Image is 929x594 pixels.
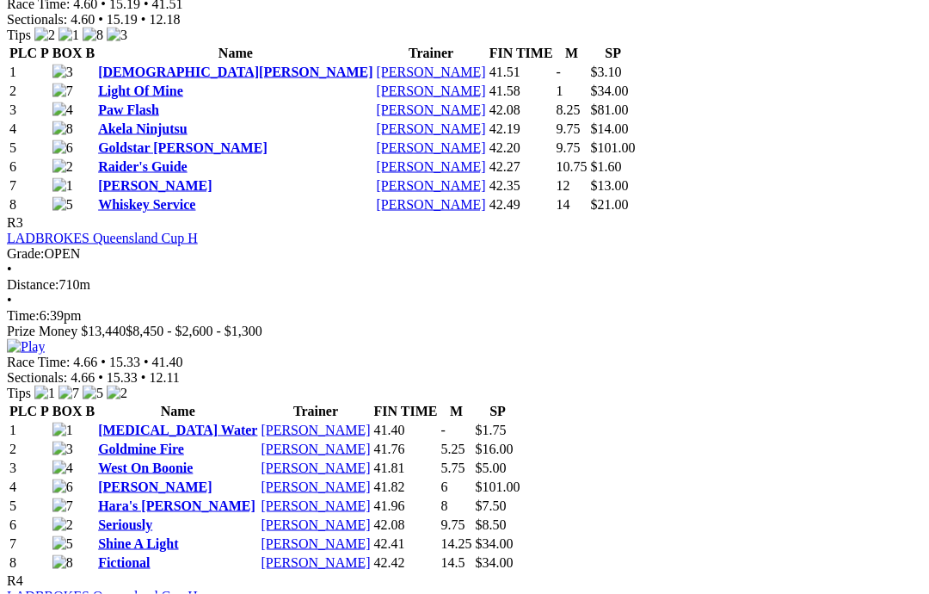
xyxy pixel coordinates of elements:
img: 8 [52,121,73,137]
td: 7 [9,535,50,553]
td: 6 [9,517,50,534]
img: 3 [107,28,127,43]
text: 10.75 [557,159,588,174]
img: 3 [52,442,73,457]
td: 42.49 [489,196,554,213]
th: Name [97,403,258,420]
span: Time: [7,308,40,323]
span: $14.00 [591,121,629,136]
td: 42.35 [489,177,554,195]
div: 710m [7,277,922,293]
img: 8 [52,555,73,571]
span: 15.19 [107,12,138,27]
img: 6 [52,140,73,156]
span: $34.00 [591,84,629,98]
td: 8 [9,554,50,572]
img: 1 [52,423,73,438]
span: Race Time: [7,355,70,369]
text: 14 [557,197,570,212]
td: 42.08 [373,517,439,534]
span: 4.60 [71,12,95,27]
td: 42.27 [489,158,554,176]
th: Trainer [260,403,371,420]
span: $34.00 [476,536,514,551]
text: 8 [441,498,448,513]
span: • [98,370,103,385]
th: Trainer [376,45,487,62]
a: [PERSON_NAME] [377,121,486,136]
span: P [40,404,49,418]
a: [PERSON_NAME] [377,178,486,193]
text: 9.75 [441,517,465,532]
span: $8.50 [476,517,507,532]
text: 5.25 [441,442,465,456]
td: 42.42 [373,554,439,572]
td: 41.96 [373,498,439,515]
td: 3 [9,102,50,119]
a: [PERSON_NAME] [261,442,370,456]
span: B [85,404,95,418]
a: Akela Ninjutsu [98,121,188,136]
text: - [557,65,561,79]
span: • [144,355,149,369]
a: Light Of Mine [98,84,183,98]
img: 2 [34,28,55,43]
img: 5 [52,536,73,552]
text: 12 [557,178,570,193]
a: Seriously [98,517,152,532]
span: $3.10 [591,65,622,79]
span: $34.00 [476,555,514,570]
a: [PERSON_NAME] [261,536,370,551]
th: M [556,45,588,62]
a: [PERSON_NAME] [377,84,486,98]
img: 2 [52,159,73,175]
span: • [7,262,12,276]
span: Sectionals: [7,370,67,385]
span: $1.75 [476,423,507,437]
span: Tips [7,386,31,400]
a: Shine A Light [98,536,178,551]
a: [PERSON_NAME] [377,102,486,117]
th: FIN TIME [373,403,439,420]
a: [PERSON_NAME] [261,555,370,570]
th: M [440,403,473,420]
td: 4 [9,121,50,138]
span: B [85,46,95,60]
text: 5.75 [441,461,465,475]
span: 15.33 [109,355,140,369]
img: 5 [52,197,73,213]
a: Goldmine Fire [98,442,184,456]
span: P [40,46,49,60]
a: [PERSON_NAME] [261,423,370,437]
span: R3 [7,215,23,230]
text: 9.75 [557,121,581,136]
span: • [7,293,12,307]
td: 41.51 [489,64,554,81]
img: 3 [52,65,73,80]
td: 1 [9,422,50,439]
td: 42.08 [489,102,554,119]
span: $5.00 [476,461,507,475]
td: 2 [9,83,50,100]
span: Tips [7,28,31,42]
span: • [98,12,103,27]
span: $1.60 [591,159,622,174]
td: 42.41 [373,535,439,553]
span: $16.00 [476,442,514,456]
td: 1 [9,64,50,81]
td: 7 [9,177,50,195]
img: 8 [83,28,103,43]
td: 42.20 [489,139,554,157]
img: 2 [52,517,73,533]
a: Fictional [98,555,150,570]
td: 6 [9,158,50,176]
img: 1 [34,386,55,401]
a: [PERSON_NAME] [377,65,486,79]
img: 4 [52,102,73,118]
th: Name [97,45,373,62]
span: Sectionals: [7,12,67,27]
img: 4 [52,461,73,476]
text: - [441,423,446,437]
span: $101.00 [591,140,636,155]
text: 14.25 [441,536,472,551]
